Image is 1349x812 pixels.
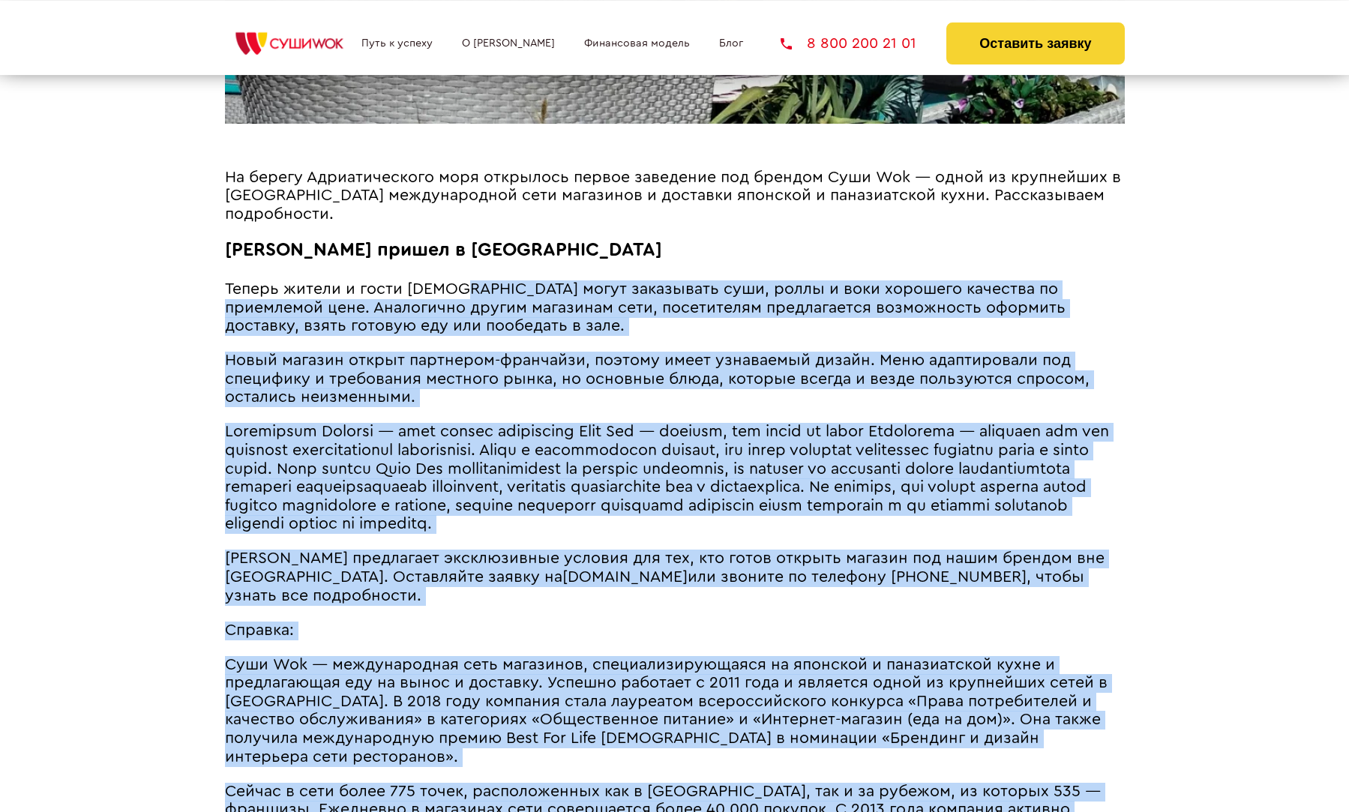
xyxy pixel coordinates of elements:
[225,169,1121,222] span: На берегу Адриатического моря открылось первое заведение под брендом Суши Wok ― одной из крупнейш...
[946,22,1124,64] button: Оставить заявку
[361,37,433,49] a: Путь к успеху
[225,569,1084,604] span: или звоните по телефону [PHONE_NUMBER], чтобы узнать все подробности.
[462,37,555,49] a: О [PERSON_NAME]
[225,622,294,638] span: Справка:
[562,569,688,585] a: [DOMAIN_NAME]
[584,37,690,49] a: Финансовая модель
[225,241,662,259] span: [PERSON_NAME] пришел в [GEOGRAPHIC_DATA]
[225,657,1108,765] span: Суши Wok ― международная сеть магазинов, специализирующаяся на японской и паназиатской кухне и пр...
[225,550,1105,585] span: [PERSON_NAME] предлагает эксклюзивные условия для тех, кто готов открыть магазин под нашим брендо...
[807,36,916,51] span: 8 800 200 21 01
[781,36,916,51] a: 8 800 200 21 01
[225,281,1066,334] span: Теперь жители и гости [DEMOGRAPHIC_DATA] могут заказывать суши, роллы и воки хорошего качества по...
[225,424,1109,532] span: Loremipsum Dolorsi ― amet consec adipiscing Elit Sed ― doeiusm, tem incid ut labor Etdolorema ― a...
[225,352,1090,405] span: Новый магазин открыт партнером-франчайзи, поэтому имеет узнаваемый дизайн. Меню адаптировали под ...
[719,37,743,49] a: Блог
